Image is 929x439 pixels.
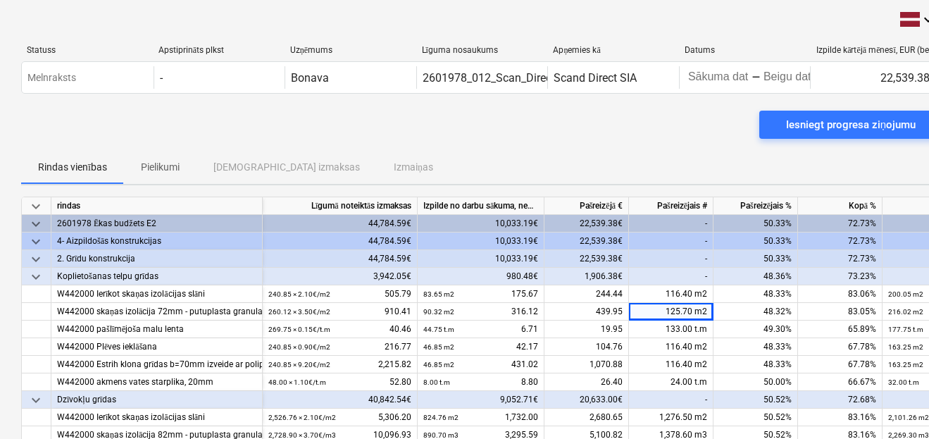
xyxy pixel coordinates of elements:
input: Beigu datums [761,68,827,87]
div: 316.12 [423,303,538,321]
div: 50.33% [713,233,798,250]
div: 48.32% [713,303,798,321]
div: 50.52% [713,391,798,409]
small: 2,101.26 m2 [888,414,929,421]
div: - [160,71,163,85]
div: 65.89% [798,321,883,338]
div: - [629,391,713,409]
div: Uzņēmums [290,45,411,56]
div: W442000 Ierīkot skaņas izolācijas slāni [57,409,256,426]
small: 2,728.90 × 3.70€ / m3 [268,431,336,439]
div: Līgumā noteiktās izmaksas [263,197,418,215]
div: 244.44 [544,285,629,303]
div: 83.16% [798,409,883,426]
small: 240.85 × 2.10€ / m2 [268,290,330,298]
div: 133.00 t.m [629,321,713,338]
div: 50.00% [713,373,798,391]
div: W442000 skaņas izolācija 72mm - putuplasta granulas ar saistvielu (mašīnas recepte: putuplasta gr... [57,303,256,321]
span: keyboard_arrow_down [27,251,44,268]
small: 240.85 × 0.90€ / m2 [268,343,330,351]
p: Pielikumi [141,160,180,175]
div: Koplietošanas telpu grīdas [57,268,256,285]
span: keyboard_arrow_down [27,233,44,250]
div: Pašreizējais % [713,197,798,215]
div: 10,033.19€ [418,215,544,233]
span: keyboard_arrow_down [27,216,44,233]
small: 8.00 t.m [423,378,450,386]
div: Izpilde no darbu sākuma, neskaitot kārtējā mēneša izpildi [418,197,544,215]
div: 439.95 [544,303,629,321]
small: 83.65 m2 [423,290,454,298]
div: 2. Grīdu konstrukcija [57,250,256,268]
small: 890.70 m3 [423,431,459,439]
div: Apņemies kā [553,45,673,56]
small: 216.02 m2 [888,308,923,316]
div: rindas [51,197,263,215]
div: 6.71 [423,321,538,338]
div: Scand Direct SIA [554,71,637,85]
div: 83.06% [798,285,883,303]
div: 22,539.38€ [544,250,629,268]
small: 2,269.30 m3 [888,431,929,439]
div: 4- Aizpildošās konstrukcijas [57,233,256,250]
div: - [629,268,713,285]
div: 49.30% [713,321,798,338]
div: 10,033.19€ [418,250,544,268]
small: 2,526.76 × 2.10€ / m2 [268,414,336,421]
small: 269.75 × 0.15€ / t.m [268,326,330,333]
div: 116.40 m2 [629,338,713,356]
div: 104.76 [544,338,629,356]
div: 83.05% [798,303,883,321]
div: 10,033.19€ [418,233,544,250]
div: 50.33% [713,250,798,268]
div: 66.67% [798,373,883,391]
div: 50.33% [713,215,798,233]
small: 46.85 m2 [423,361,454,369]
small: 240.85 × 9.20€ / m2 [268,361,330,369]
div: 73.23% [798,268,883,285]
div: Iesniegt progresa ziņojumu [786,116,916,134]
small: 260.12 × 3.50€ / m2 [268,308,330,316]
div: Datums [685,45,805,55]
div: Pašreizējā € [544,197,629,215]
div: W442000 akmens vates starplika, 20mm [57,373,256,391]
div: 2,680.65 [544,409,629,426]
div: 48.33% [713,285,798,303]
div: Bonava [291,71,329,85]
div: - [629,215,713,233]
div: 48.36% [713,268,798,285]
div: Dzīvokļu grīdas [57,391,256,409]
div: 44,784.59€ [263,233,418,250]
div: 505.79 [268,285,411,303]
div: 72.73% [798,215,883,233]
div: 72.68% [798,391,883,409]
div: 44,784.59€ [263,215,418,233]
div: 42.17 [423,338,538,356]
div: 40,842.54€ [263,391,418,409]
div: 1,070.88 [544,356,629,373]
div: 52.80 [268,373,411,391]
div: 431.02 [423,356,538,373]
small: 90.32 m2 [423,308,454,316]
div: 216.77 [268,338,411,356]
div: W442000 Ierīkot skaņas izolācijas slāni [57,285,256,303]
span: keyboard_arrow_down [27,268,44,285]
small: 200.05 m2 [888,290,923,298]
div: W442000 pašlīmējoša malu lenta [57,321,256,338]
div: 19.95 [544,321,629,338]
div: W442000 Estrih klona grīdas b=70mm izveide ar polipropilena šķiedru (180g/0,2m3) [57,356,256,373]
div: 48.33% [713,338,798,356]
div: 5,306.20 [268,409,411,426]
small: 48.00 × 1.10€ / t.m [268,378,326,386]
div: 72.73% [798,250,883,268]
div: 175.67 [423,285,538,303]
small: 46.85 m2 [423,343,454,351]
div: 980.48€ [418,268,544,285]
div: 26.40 [544,373,629,391]
small: 44.75 t.m [423,326,454,333]
div: 2601978 Ēkas budžets E2 [57,215,256,233]
div: 40.46 [268,321,411,338]
div: 3,942.05€ [263,268,418,285]
div: 24.00 t.m [629,373,713,391]
div: Apstiprināts plkst [158,45,279,56]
